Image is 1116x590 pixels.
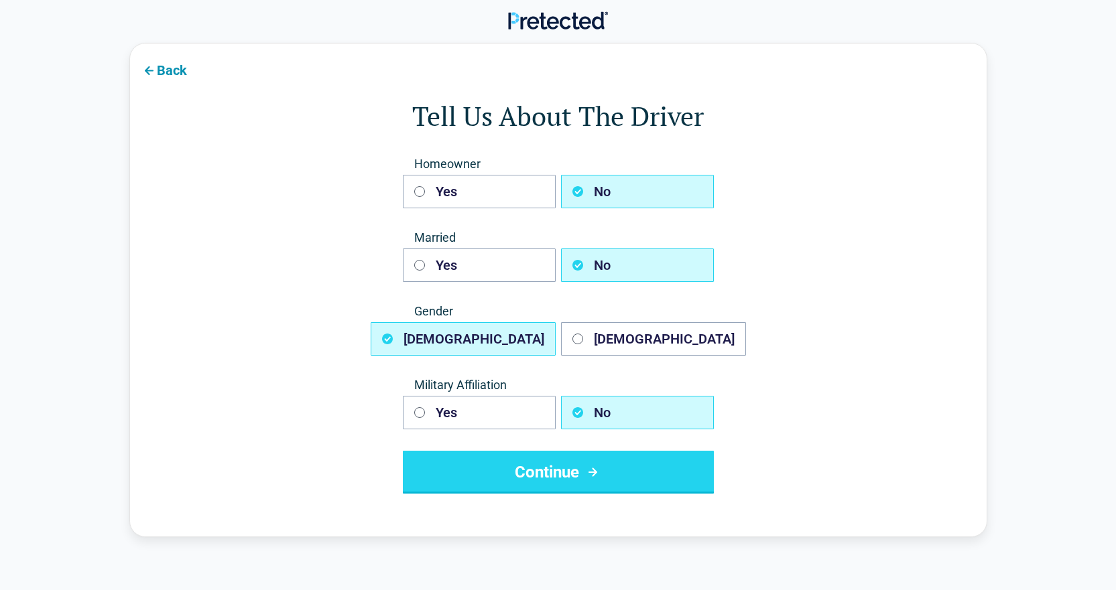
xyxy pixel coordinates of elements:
button: Back [130,54,198,84]
h1: Tell Us About The Driver [184,97,933,135]
span: Military Affiliation [403,377,714,393]
button: No [561,396,714,429]
button: Yes [403,175,556,208]
span: Homeowner [403,156,714,172]
button: No [561,175,714,208]
button: [DEMOGRAPHIC_DATA] [371,322,556,356]
button: Yes [403,396,556,429]
span: Married [403,230,714,246]
button: [DEMOGRAPHIC_DATA] [561,322,746,356]
button: Yes [403,248,556,282]
button: No [561,248,714,282]
span: Gender [403,303,714,319]
button: Continue [403,451,714,494]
